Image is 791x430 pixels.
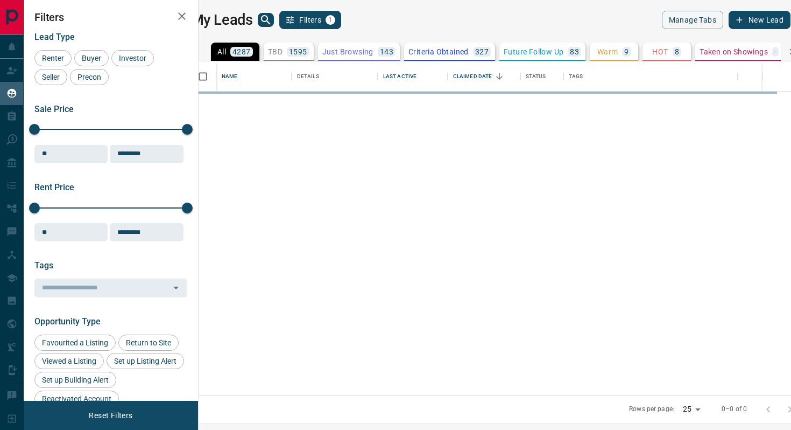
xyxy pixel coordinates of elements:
span: Viewed a Listing [38,357,100,365]
p: HOT [652,48,668,56]
p: Just Browsing [322,48,373,56]
div: Renter [34,50,72,66]
div: Set up Building Alert [34,372,116,388]
button: Manage Tabs [662,11,723,29]
div: Set up Listing Alert [107,353,184,369]
p: Taken on Showings [700,48,768,56]
div: 25 [679,401,704,417]
span: Set up Listing Alert [110,357,180,365]
div: Name [216,61,292,92]
div: Precon [70,69,109,85]
h1: My Leads [191,11,253,29]
div: Status [520,61,563,92]
span: Investor [115,54,150,63]
div: Status [526,61,546,92]
p: 0–0 of 0 [722,405,747,414]
div: Seller [34,69,67,85]
span: Buyer [78,54,105,63]
div: Buyer [74,50,109,66]
span: Renter [38,54,68,63]
h2: Filters [34,11,187,24]
div: Name [222,61,238,92]
p: TBD [268,48,282,56]
p: 1595 [289,48,307,56]
p: Warm [597,48,618,56]
p: 8 [675,48,679,56]
div: Investor [111,50,154,66]
p: Rows per page: [629,405,674,414]
span: Return to Site [122,338,175,347]
div: Reactivated Account [34,391,119,407]
p: Future Follow Up [504,48,563,56]
p: 83 [570,48,579,56]
p: 9 [624,48,628,56]
p: 327 [475,48,489,56]
button: New Lead [729,11,790,29]
span: Opportunity Type [34,316,101,327]
div: Claimed Date [453,61,492,92]
span: 1 [327,16,334,24]
span: Tags [34,260,53,271]
span: Reactivated Account [38,394,115,403]
div: Claimed Date [448,61,520,92]
span: Sale Price [34,104,74,114]
span: Set up Building Alert [38,376,112,384]
span: Precon [74,73,105,81]
div: Viewed a Listing [34,353,104,369]
div: Details [292,61,378,92]
span: Lead Type [34,32,75,42]
span: Rent Price [34,182,74,192]
p: - [774,48,776,56]
div: Details [297,61,319,92]
p: All [217,48,226,56]
div: Favourited a Listing [34,335,116,351]
div: Tags [569,61,583,92]
div: Last Active [383,61,416,92]
div: Last Active [378,61,448,92]
span: Favourited a Listing [38,338,112,347]
p: Criteria Obtained [408,48,469,56]
p: 143 [380,48,393,56]
div: Tags [563,61,738,92]
span: Seller [38,73,63,81]
button: Filters1 [279,11,341,29]
button: Sort [492,69,507,84]
button: Reset Filters [82,406,139,425]
button: search button [258,13,274,27]
p: 4287 [232,48,251,56]
button: Open [168,280,183,295]
div: Return to Site [118,335,179,351]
